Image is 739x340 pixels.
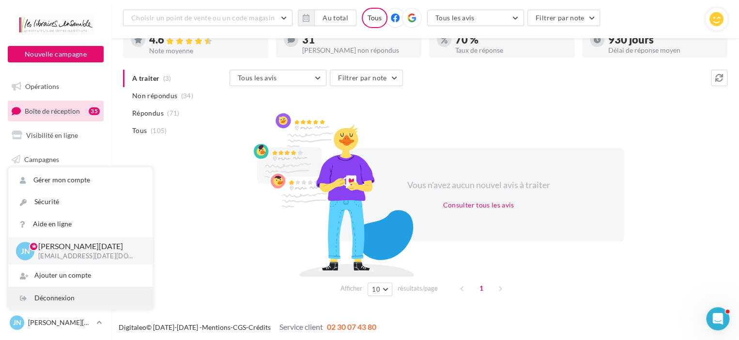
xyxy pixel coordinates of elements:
a: Crédits [248,323,271,331]
div: 4.6 [149,34,261,45]
div: [PERSON_NAME] non répondus [302,47,414,54]
button: 10 [368,282,392,296]
span: Afficher [340,284,362,293]
span: Opérations [25,82,59,90]
div: Note moyenne [149,47,261,54]
span: 02 30 07 43 80 [327,322,376,331]
a: Aide en ligne [8,213,153,235]
span: Service client [279,322,323,331]
a: Calendrier [6,222,106,242]
button: Consulter tous les avis [439,199,518,211]
div: 70 % [455,34,567,45]
span: (71) [167,109,179,117]
button: Tous les avis [427,10,524,26]
span: © [DATE]-[DATE] - - - [119,323,376,331]
span: (34) [181,92,193,100]
div: Déconnexion [8,287,153,309]
button: Choisir un point de vente ou un code magasin [123,10,293,26]
span: Tous les avis [238,74,277,82]
div: Ajouter un compte [8,265,153,286]
span: 10 [372,285,380,293]
div: 31 [302,34,414,45]
a: Gérer mon compte [8,169,153,191]
span: Campagnes [24,155,59,163]
button: Au total [298,10,356,26]
a: Campagnes [6,149,106,170]
a: Digitaleo [119,323,146,331]
a: Médiathèque [6,197,106,218]
div: Tous [362,8,387,28]
p: [PERSON_NAME][DATE] [38,241,137,252]
span: 1 [474,281,489,296]
a: Contacts [6,174,106,194]
div: 35 [89,107,100,115]
a: CGS [233,323,246,331]
span: Tous [132,126,147,135]
iframe: Intercom live chat [706,307,729,330]
p: [PERSON_NAME][DATE] [28,318,92,327]
button: Filtrer par note [527,10,600,26]
a: Visibilité en ligne [6,125,106,146]
span: JN [13,318,21,327]
span: Non répondus [132,91,177,101]
button: Filtrer par note [330,70,403,86]
button: Nouvelle campagne [8,46,104,62]
span: (105) [151,127,167,134]
span: JN [21,245,30,256]
button: Tous les avis [230,70,326,86]
span: Tous les avis [435,14,475,22]
p: [EMAIL_ADDRESS][DATE][DOMAIN_NAME] [38,252,137,261]
span: Boîte de réception [25,106,80,115]
span: Visibilité en ligne [26,131,78,139]
a: Sécurité [8,191,153,213]
span: résultats/page [398,284,438,293]
a: JN [PERSON_NAME][DATE] [8,313,104,332]
button: Au total [314,10,356,26]
a: Mentions [202,323,231,331]
div: Délai de réponse moyen [608,47,720,54]
a: Opérations [6,76,106,97]
span: Répondus [132,108,164,118]
div: 930 jours [608,34,720,45]
span: Choisir un point de vente ou un code magasin [131,14,275,22]
div: Taux de réponse [455,47,567,54]
div: Vous n'avez aucun nouvel avis à traiter [395,179,562,192]
a: Boîte de réception35 [6,101,106,121]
